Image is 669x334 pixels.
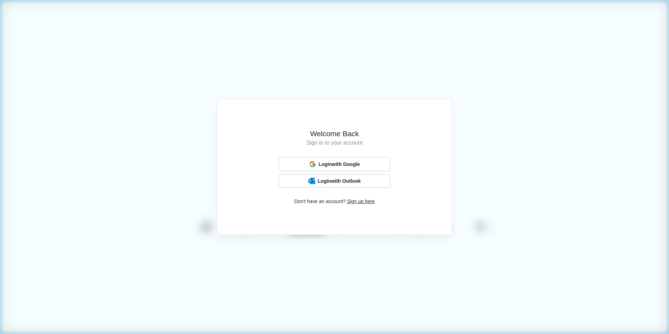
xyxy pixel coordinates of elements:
button: Loginwith Google [279,157,390,172]
h1: Sign in to your account [227,139,442,147]
button: Outlook LogoLoginwith Outlook [279,174,390,188]
span: Login with Outlook [318,178,361,184]
span: Don't have an account? [294,198,346,205]
span: Login with Google [318,161,360,167]
h1: Welcome Back [227,129,442,139]
img: Outlook Logo [308,178,315,185]
span: Sign up here [347,198,374,205]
